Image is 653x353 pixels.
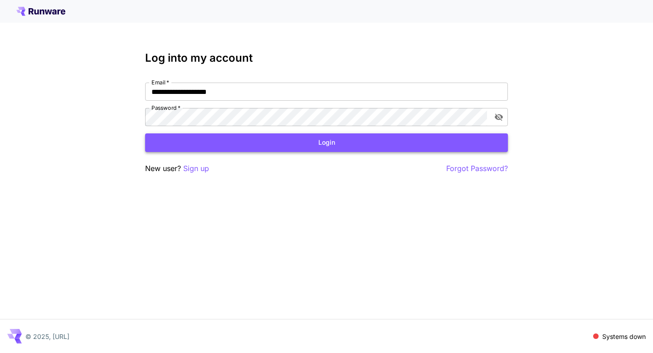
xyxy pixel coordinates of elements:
[145,163,209,174] p: New user?
[446,163,508,174] button: Forgot Password?
[25,332,69,341] p: © 2025, [URL]
[491,109,507,125] button: toggle password visibility
[151,78,169,86] label: Email
[145,133,508,152] button: Login
[145,52,508,64] h3: Log into my account
[183,163,209,174] button: Sign up
[602,332,646,341] p: Systems down
[151,104,180,112] label: Password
